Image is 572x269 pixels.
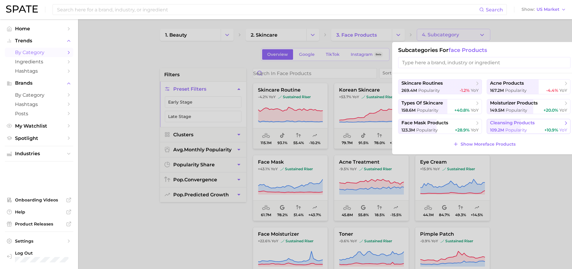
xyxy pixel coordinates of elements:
a: Home [5,24,73,33]
img: SPATE [6,5,38,13]
a: by Category [5,90,73,100]
span: skincare routines [401,80,443,86]
span: YoY [559,127,567,133]
span: Settings [15,238,63,244]
span: Popularity [506,107,527,113]
a: Log out. Currently logged in with e-mail meghnar@oddity.com. [5,249,73,264]
span: 109.2m [490,127,504,133]
span: Hashtags [15,101,63,107]
a: Posts [5,109,73,118]
span: Popularity [418,88,440,93]
span: Hashtags [15,68,63,74]
span: acne products [490,80,524,86]
span: by Category [15,50,63,55]
a: Hashtags [5,100,73,109]
span: YoY [559,88,567,93]
span: Onboarding Videos [15,197,63,203]
button: ShowUS Market [520,6,567,14]
span: Industries [15,151,63,156]
span: My Watchlist [15,123,63,129]
span: Brands [15,80,63,86]
span: moisturizer products [490,100,538,106]
a: Hashtags [5,66,73,76]
span: Posts [15,111,63,116]
button: types of skincare158.6m Popularity+40.8% YoY [398,99,482,114]
span: by Category [15,92,63,98]
span: Home [15,26,63,32]
span: US Market [537,8,559,11]
a: Settings [5,237,73,246]
a: Product Releases [5,219,73,228]
button: Show Moreface products [452,140,517,148]
span: Log Out [15,250,68,256]
span: 149.5m [490,107,504,113]
span: 123.3m [401,127,415,133]
span: +10.9% [544,127,558,133]
span: YoY [471,107,479,113]
span: YoY [471,127,479,133]
button: moisturizer products149.5m Popularity+20.0% YoY [487,99,570,114]
span: +20.0% [543,107,558,113]
a: Spotlight [5,134,73,143]
span: Show [522,8,535,11]
h1: Subcategories for [398,47,570,53]
span: Help [15,209,63,215]
input: Search here for a brand, industry, or ingredient [56,5,479,15]
span: Popularity [505,88,527,93]
button: Trends [5,36,73,45]
span: YoY [471,88,479,93]
span: YoY [559,107,567,113]
a: My Watchlist [5,121,73,131]
span: Ingredients [15,59,63,65]
a: Onboarding Videos [5,195,73,204]
span: -4.4% [546,88,558,93]
input: Type here a brand, industry or ingredient [398,57,570,68]
button: acne products167.2m Popularity-4.4% YoY [487,79,570,94]
span: 158.6m [401,107,416,113]
span: Popularity [416,127,438,133]
a: by Category [5,48,73,57]
span: +40.8% [454,107,470,113]
span: face products [449,47,487,53]
span: Popularity [505,127,527,133]
span: Popularity [417,107,438,113]
span: 167.2m [490,88,504,93]
span: cleansing products [490,120,535,126]
span: 269.4m [401,88,417,93]
span: Show More face products [461,142,516,147]
span: types of skincare [401,100,443,106]
button: cleansing products109.2m Popularity+10.9% YoY [487,119,570,134]
button: Brands [5,79,73,88]
button: Industries [5,149,73,158]
span: +28.9% [455,127,470,133]
span: Product Releases [15,221,63,227]
button: face mask products123.3m Popularity+28.9% YoY [398,119,482,134]
a: Help [5,207,73,216]
a: Ingredients [5,57,73,66]
span: face mask products [401,120,448,126]
span: Search [486,7,503,13]
span: -1.2% [460,88,470,93]
span: Trends [15,38,63,44]
button: skincare routines269.4m Popularity-1.2% YoY [398,79,482,94]
span: Spotlight [15,135,63,141]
